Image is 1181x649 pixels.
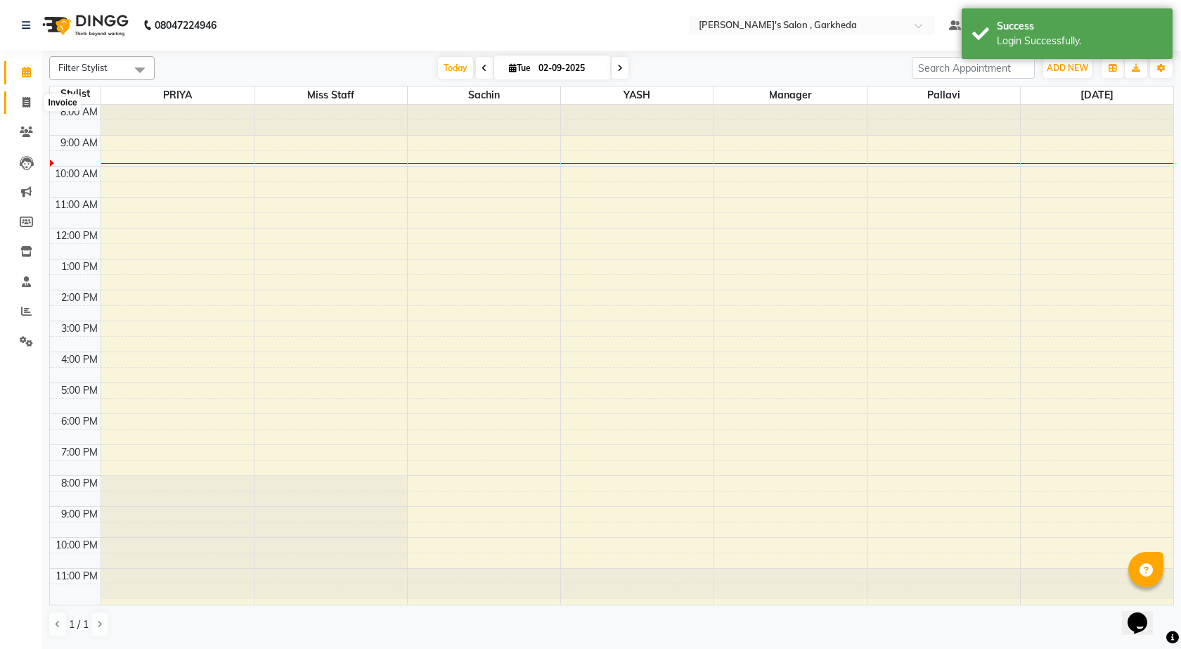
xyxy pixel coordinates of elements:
iframe: chat widget [1122,593,1167,635]
div: 9:00 AM [58,136,101,150]
button: ADD NEW [1043,58,1092,78]
input: 2025-09-02 [534,58,605,79]
div: 10:00 AM [52,167,101,181]
div: Login Successfully. [997,34,1162,49]
div: 8:00 PM [58,476,101,491]
span: Today [438,57,473,79]
span: 1 / 1 [69,617,89,632]
div: 12:00 PM [53,229,101,243]
span: [DATE] [1021,86,1174,104]
div: Stylist [50,86,101,101]
span: Tue [505,63,534,73]
div: 4:00 PM [58,352,101,367]
span: YASH [561,86,714,104]
div: 3:00 PM [58,321,101,336]
span: sachin [408,86,560,104]
span: PRIYA [101,86,254,104]
b: 08047224946 [155,6,217,45]
div: 2:00 PM [58,290,101,305]
div: 6:00 PM [58,414,101,429]
input: Search Appointment [912,57,1035,79]
div: 7:00 PM [58,445,101,460]
div: Invoice [44,94,80,111]
img: logo [36,6,132,45]
div: 10:00 PM [53,538,101,553]
span: miss staff [254,86,407,104]
span: pallavi [867,86,1020,104]
div: Success [997,19,1162,34]
div: 5:00 PM [58,383,101,398]
span: ADD NEW [1047,63,1088,73]
div: 9:00 PM [58,507,101,522]
div: 11:00 AM [52,198,101,212]
span: manager [714,86,867,104]
div: 1:00 PM [58,259,101,274]
div: 11:00 PM [53,569,101,584]
span: Filter Stylist [58,62,108,73]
